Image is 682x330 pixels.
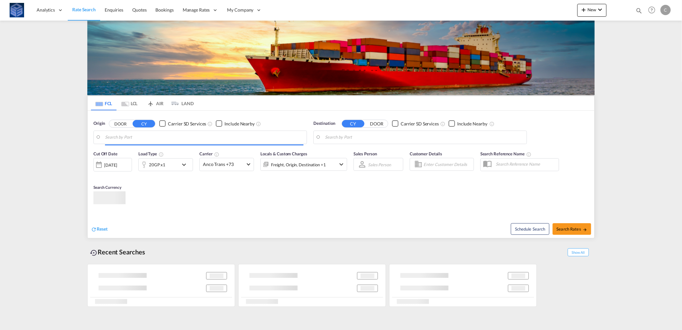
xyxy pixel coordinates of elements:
[635,7,643,14] md-icon: icon-magnify
[660,5,671,15] div: C
[91,226,97,232] md-icon: icon-refresh
[199,151,219,156] span: Carrier
[93,120,105,127] span: Origin
[105,133,303,142] input: Search by Port
[183,7,210,13] span: Manage Rates
[109,120,132,127] button: DOOR
[646,5,660,16] div: Help
[214,152,219,157] md-icon: The selected Trucker/Carrierwill be displayed in the rate results If the rates are from another f...
[97,226,108,232] span: Reset
[159,120,206,127] md-checkbox: Checkbox No Ink
[227,7,254,13] span: My Company
[138,158,193,171] div: 20GP x1icon-chevron-down
[354,151,377,156] span: Sales Person
[577,4,607,17] button: icon-plus 400-fgNewicon-chevron-down
[156,7,174,13] span: Bookings
[180,161,191,169] md-icon: icon-chevron-down
[138,151,164,156] span: Load Type
[424,160,472,169] input: Enter Customer Details
[313,120,335,127] span: Destination
[168,121,206,127] div: Carrier SD Services
[87,21,595,95] img: LCL+%26+FCL+BACKGROUND.png
[410,151,442,156] span: Customer Details
[449,120,487,127] md-checkbox: Checkbox No Ink
[37,7,55,13] span: Analytics
[556,226,587,232] span: Search Rates
[117,96,142,110] md-tab-item: LCL
[168,96,194,110] md-tab-item: LAND
[93,158,132,171] div: [DATE]
[580,7,604,12] span: New
[392,120,439,127] md-checkbox: Checkbox No Ink
[104,162,117,168] div: [DATE]
[365,120,388,127] button: DOOR
[583,227,587,232] md-icon: icon-arrow-right
[93,185,121,190] span: Search Currency
[105,7,123,13] span: Enquiries
[342,120,364,127] button: CY
[260,151,307,156] span: Locals & Custom Charges
[480,151,531,156] span: Search Reference Name
[256,121,261,126] md-icon: Unchecked: Ignores neighbouring ports when fetching rates.Checked : Includes neighbouring ports w...
[367,160,392,169] md-select: Sales Person
[207,121,213,126] md-icon: Unchecked: Search for CY (Container Yard) services for all selected carriers.Checked : Search for...
[216,120,255,127] md-checkbox: Checkbox No Ink
[260,158,347,171] div: Freight Origin Destination Factory Stuffingicon-chevron-down
[72,7,96,12] span: Rate Search
[635,7,643,17] div: icon-magnify
[88,111,594,238] div: Origin DOOR CY Checkbox No InkUnchecked: Search for CY (Container Yard) services for all selected...
[133,120,155,127] button: CY
[10,3,24,17] img: fff785d0086311efa2d3e168b14c2f64.png
[93,171,98,179] md-datepicker: Select
[493,159,559,169] input: Search Reference Name
[132,7,146,13] span: Quotes
[90,249,98,257] md-icon: icon-backup-restore
[401,121,439,127] div: Carrier SD Services
[596,6,604,14] md-icon: icon-chevron-down
[224,121,255,127] div: Include Nearby
[91,96,194,110] md-pagination-wrapper: Use the left and right arrow keys to navigate between tabs
[646,5,657,15] span: Help
[489,121,494,126] md-icon: Unchecked: Ignores neighbouring ports when fetching rates.Checked : Includes neighbouring ports w...
[526,152,531,157] md-icon: Your search will be saved by the below given name
[93,151,118,156] span: Cut Off Date
[440,121,445,126] md-icon: Unchecked: Search for CY (Container Yard) services for all selected carriers.Checked : Search for...
[511,223,549,235] button: Note: By default Schedule search will only considerorigin ports, destination ports and cut off da...
[337,160,345,168] md-icon: icon-chevron-down
[271,160,326,169] div: Freight Origin Destination Factory Stuffing
[553,223,591,235] button: Search Ratesicon-arrow-right
[91,96,117,110] md-tab-item: FCL
[580,6,588,14] md-icon: icon-plus 400-fg
[203,161,245,168] span: Anco Trans +73
[325,133,523,142] input: Search by Port
[159,152,164,157] md-icon: icon-information-outline
[149,160,165,169] div: 20GP x1
[142,96,168,110] md-tab-item: AIR
[147,100,154,105] md-icon: icon-airplane
[91,226,108,233] div: icon-refreshReset
[568,248,589,256] span: Show All
[87,245,148,259] div: Recent Searches
[457,121,487,127] div: Include Nearby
